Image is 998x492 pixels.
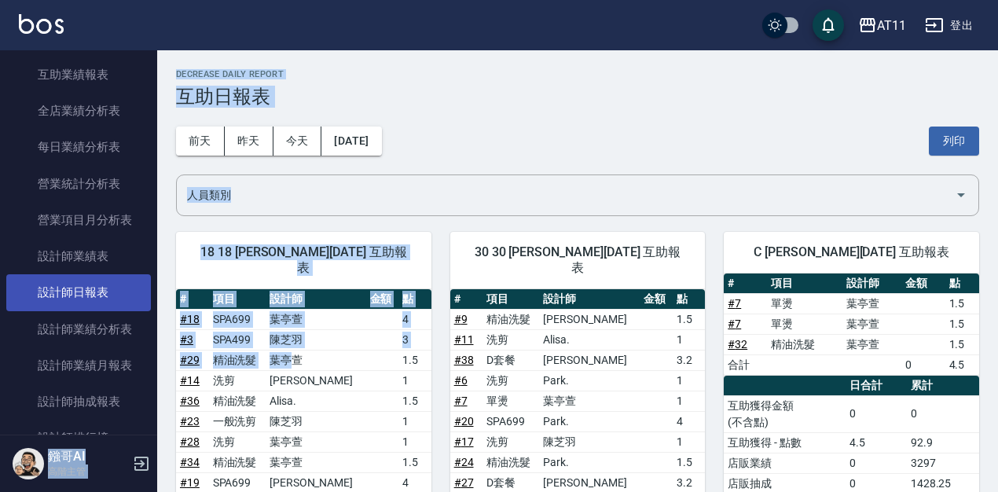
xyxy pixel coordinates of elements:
td: 洗剪 [209,370,266,391]
td: 4.5 [846,432,907,453]
td: 1 [398,431,431,452]
td: Alisa. [266,391,366,411]
td: 葉亭萱 [842,293,901,314]
td: 互助獲得金額 (不含點) [724,395,846,432]
td: 葉亭萱 [266,309,366,329]
td: 單燙 [482,391,539,411]
td: [PERSON_NAME] [539,309,640,329]
button: 今天 [273,127,322,156]
td: 陳芝羽 [266,411,366,431]
a: #11 [454,333,474,346]
td: 0 [901,354,945,375]
td: 葉亭萱 [842,334,901,354]
td: 精油洗髮 [209,452,266,472]
td: 洗剪 [482,431,539,452]
td: 92.9 [907,432,979,453]
a: #24 [454,456,474,468]
td: 1 [673,431,706,452]
td: 精油洗髮 [482,452,539,472]
td: 葉亭萱 [842,314,901,334]
td: 葉亭萱 [266,452,366,472]
a: #36 [180,395,200,407]
td: 互助獲得 - 點數 [724,432,846,453]
a: 設計師排行榜 [6,420,151,456]
td: 葉亭萱 [266,431,366,452]
td: Alisa. [539,329,640,350]
td: 葉亭萱 [539,391,640,411]
td: 0 [846,395,907,432]
td: 單燙 [767,293,842,314]
a: 營業統計分析表 [6,166,151,202]
td: 1.5 [398,391,431,411]
input: 人員名稱 [183,182,948,209]
button: [DATE] [321,127,381,156]
span: 30 30 [PERSON_NAME][DATE] 互助報表 [469,244,687,276]
a: #28 [180,435,200,448]
a: #34 [180,456,200,468]
button: AT11 [852,9,912,42]
td: 一般洗剪 [209,411,266,431]
p: 高階主管 [48,464,128,479]
td: 0 [907,395,979,432]
a: #20 [454,415,474,428]
button: 前天 [176,127,225,156]
td: 1 [398,411,431,431]
td: 單燙 [767,314,842,334]
td: 3 [398,329,431,350]
td: Park. [539,370,640,391]
a: 互助業績報表 [6,57,151,93]
td: 1.5 [945,314,979,334]
a: 營業項目月分析表 [6,202,151,238]
td: 1 [673,370,706,391]
td: 洗剪 [209,431,266,452]
td: 合計 [724,354,767,375]
a: #23 [180,415,200,428]
td: Park. [539,411,640,431]
td: 4 [673,411,706,431]
a: 設計師業績分析表 [6,311,151,347]
a: 每日業績分析表 [6,129,151,165]
td: Park. [539,452,640,472]
td: 葉亭萱 [266,350,366,370]
td: D套餐 [482,350,539,370]
button: 昨天 [225,127,273,156]
td: 1.5 [673,452,706,472]
a: 設計師業績表 [6,238,151,274]
th: # [450,289,483,310]
button: Open [948,182,974,207]
td: [PERSON_NAME] [266,370,366,391]
td: SPA499 [209,329,266,350]
a: #3 [180,333,193,346]
a: 全店業績分析表 [6,93,151,129]
td: 3297 [907,453,979,473]
a: #32 [728,338,747,351]
td: 1 [673,329,706,350]
td: 洗剪 [482,329,539,350]
th: 點 [398,289,431,310]
td: 店販業績 [724,453,846,473]
h2: Decrease Daily Report [176,69,979,79]
th: 金額 [366,289,399,310]
td: 陳芝羽 [539,431,640,452]
th: 點 [945,274,979,294]
td: 精油洗髮 [482,309,539,329]
a: #38 [454,354,474,366]
td: SPA699 [209,309,266,329]
h3: 互助日報表 [176,86,979,108]
img: Logo [19,14,64,34]
a: #7 [728,318,741,330]
span: 18 18 [PERSON_NAME][DATE] 互助報表 [195,244,413,276]
a: #18 [180,313,200,325]
img: Person [13,448,44,479]
td: 精油洗髮 [209,350,266,370]
th: 累計 [907,376,979,396]
td: 陳芝羽 [266,329,366,350]
a: #14 [180,374,200,387]
td: 4.5 [945,354,979,375]
td: 0 [846,453,907,473]
a: #19 [180,476,200,489]
td: 3.2 [673,350,706,370]
th: 設計師 [266,289,366,310]
a: #7 [454,395,468,407]
a: 設計師抽成報表 [6,384,151,420]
